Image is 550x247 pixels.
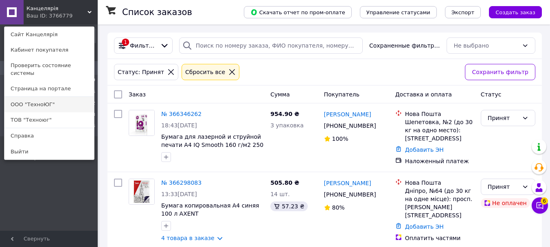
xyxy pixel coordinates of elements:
[454,41,519,50] div: Не выбрано
[488,182,519,191] div: Принят
[360,6,437,18] button: Управление статусами
[161,235,215,241] a: 4 товара в заказе
[405,146,444,153] a: Добавить ЭН
[270,122,304,129] span: 3 упаковка
[4,112,94,128] a: ТОВ "Техноюг"
[270,191,290,197] span: 14 шт.
[4,58,94,81] a: Проверить состояние системы
[445,6,481,18] button: Экспорт
[405,223,444,230] a: Добавить ЭН
[184,68,227,77] div: Сбросить все
[270,91,290,98] span: Сумма
[116,68,166,77] div: Статус: Принят
[405,179,474,187] div: Нова Пошта
[130,42,157,50] span: Фильтры
[122,7,192,17] h1: Список заказов
[405,234,474,242] div: Оплатить частями
[495,9,535,15] span: Создать заказ
[541,196,548,203] span: 6
[481,91,502,98] span: Статус
[322,189,378,200] div: [PHONE_NUMBER]
[129,91,146,98] span: Заказ
[129,179,155,205] a: Фото товару
[4,128,94,144] a: Справка
[161,122,197,129] span: 18:43[DATE]
[532,197,548,214] button: Чат с покупателем6
[4,144,94,160] a: Выйти
[481,198,530,208] div: Не оплачен
[270,201,307,211] div: 57.23 ₴
[26,5,88,12] span: Канцелярiя
[332,136,348,142] span: 100%
[324,179,371,187] a: [PERSON_NAME]
[244,6,352,18] button: Скачать отчет по пром-оплате
[324,110,371,118] a: [PERSON_NAME]
[472,68,528,77] span: Сохранить фильтр
[4,42,94,58] a: Кабинет покупателя
[322,120,378,131] div: [PHONE_NUMBER]
[129,110,154,136] img: Фото товару
[481,9,542,15] a: Создать заказ
[129,179,154,204] img: Фото товару
[465,64,535,80] button: Сохранить фильтр
[161,111,202,117] a: № 366346262
[4,81,94,96] a: Страница на портале
[250,9,345,16] span: Скачать отчет по пром-оплате
[4,27,94,42] a: Сайт Канцелярiя
[332,204,345,211] span: 80%
[369,42,440,50] span: Сохраненные фильтры:
[161,133,263,156] a: Бумага для лазерной и струйной печати А4 IQ Smooth 160 г/м2 250 л
[270,111,299,117] span: 954.90 ₴
[405,110,474,118] div: Нова Пошта
[161,179,202,186] a: № 366298083
[161,202,259,217] a: Бумага копировальная А4 синяя 100 л AXENT
[395,91,452,98] span: Доставка и оплата
[489,6,542,18] button: Создать заказ
[405,118,474,142] div: Шепетовка, №2 (до 30 кг на одно место): [STREET_ADDRESS]
[26,12,61,20] div: Ваш ID: 3766779
[179,37,363,54] input: Поиск по номеру заказа, ФИО покупателя, номеру телефона, Email, номеру накладной
[488,114,519,122] div: Принят
[324,91,360,98] span: Покупатель
[129,110,155,136] a: Фото товару
[161,191,197,197] span: 13:33[DATE]
[405,157,474,165] div: Наложенный платеж
[366,9,430,15] span: Управление статусами
[405,187,474,219] div: Дніпро, №64 (до 30 кг на одне місце): просп. [PERSON_NAME][STREET_ADDRESS]
[451,9,474,15] span: Экспорт
[270,179,299,186] span: 505.80 ₴
[4,97,94,112] a: ООО "ТехноЮГ"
